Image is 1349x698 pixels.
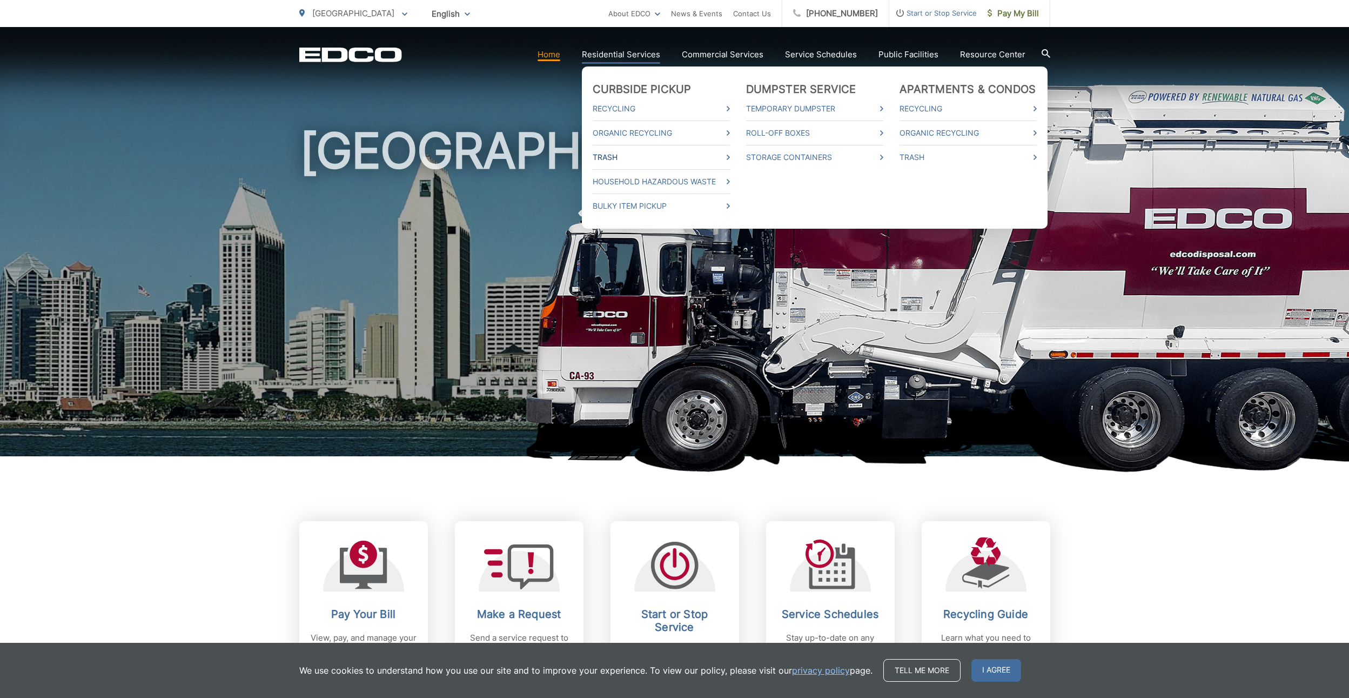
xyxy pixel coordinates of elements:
[733,7,771,20] a: Contact Us
[671,7,722,20] a: News & Events
[932,608,1039,621] h2: Recycling Guide
[299,124,1050,466] h1: [GEOGRAPHIC_DATA]
[312,8,394,18] span: [GEOGRAPHIC_DATA]
[582,48,660,61] a: Residential Services
[593,127,730,139] a: Organic Recycling
[455,521,583,687] a: Make a Request Send a service request to EDCO.
[922,521,1050,687] a: Recycling Guide Learn what you need to know about recycling.
[299,664,873,677] p: We use cookies to understand how you use our site and to improve your experience. To view our pol...
[424,4,478,23] span: English
[900,83,1036,96] a: Apartments & Condos
[310,631,417,657] p: View, pay, and manage your bill online.
[785,48,857,61] a: Service Schedules
[593,102,730,115] a: Recycling
[466,608,573,621] h2: Make a Request
[900,151,1037,164] a: Trash
[766,521,895,687] a: Service Schedules Stay up-to-date on any changes in schedules.
[608,7,660,20] a: About EDCO
[746,151,883,164] a: Storage Containers
[310,608,417,621] h2: Pay Your Bill
[878,48,938,61] a: Public Facilities
[777,631,884,657] p: Stay up-to-date on any changes in schedules.
[746,127,883,139] a: Roll-Off Boxes
[900,102,1037,115] a: Recycling
[777,608,884,621] h2: Service Schedules
[299,521,428,687] a: Pay Your Bill View, pay, and manage your bill online.
[682,48,763,61] a: Commercial Services
[971,659,1021,682] span: I agree
[593,83,692,96] a: Curbside Pickup
[900,127,1037,139] a: Organic Recycling
[466,631,573,657] p: Send a service request to EDCO.
[593,175,730,188] a: Household Hazardous Waste
[960,48,1025,61] a: Resource Center
[593,200,730,212] a: Bulky Item Pickup
[593,151,730,164] a: Trash
[988,7,1039,20] span: Pay My Bill
[621,608,728,634] h2: Start or Stop Service
[538,48,560,61] a: Home
[746,83,856,96] a: Dumpster Service
[883,659,961,682] a: Tell me more
[746,102,883,115] a: Temporary Dumpster
[792,664,850,677] a: privacy policy
[932,631,1039,657] p: Learn what you need to know about recycling.
[299,47,402,62] a: EDCD logo. Return to the homepage.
